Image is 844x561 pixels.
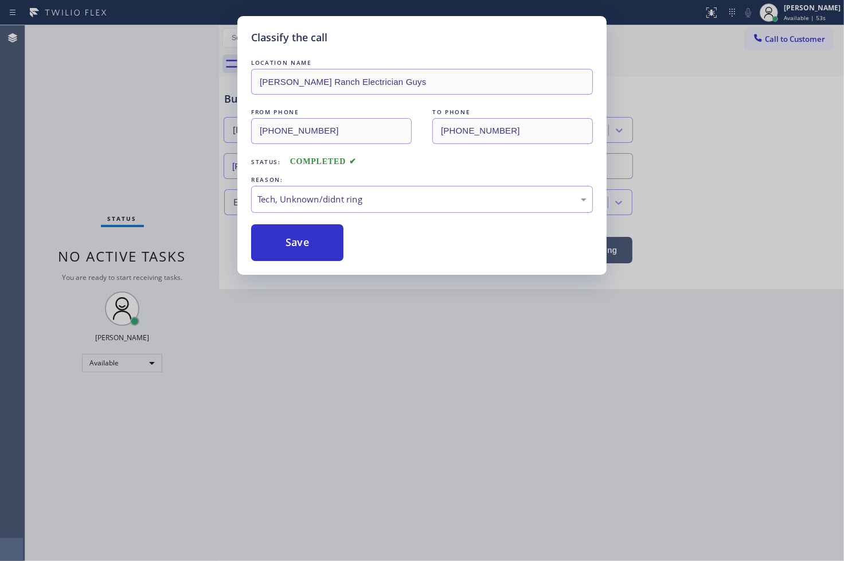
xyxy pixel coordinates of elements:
div: TO PHONE [432,106,593,118]
div: Tech, Unknown/didnt ring [257,193,587,206]
span: COMPLETED [290,157,357,166]
div: LOCATION NAME [251,57,593,69]
div: FROM PHONE [251,106,412,118]
button: Save [251,224,343,261]
h5: Classify the call [251,30,327,45]
input: To phone [432,118,593,144]
span: Status: [251,158,281,166]
input: From phone [251,118,412,144]
div: REASON: [251,174,593,186]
